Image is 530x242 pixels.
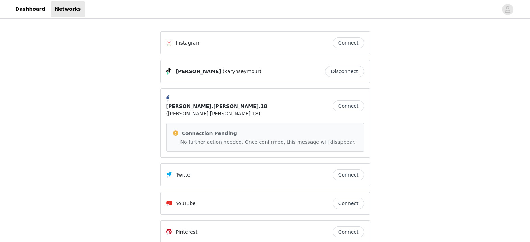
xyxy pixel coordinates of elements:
a: Networks [51,1,85,17]
button: Connect [333,37,364,48]
img: Instagram Icon [166,40,172,46]
span: [PERSON_NAME].[PERSON_NAME].18 [166,103,267,110]
p: Twitter [176,171,192,179]
p: No further action needed. Once confirmed, this message will disappear. [180,139,358,146]
span: ([PERSON_NAME].[PERSON_NAME].18) [166,110,260,117]
div: avatar [504,4,511,15]
p: YouTube [176,200,196,207]
button: Disconnect [325,66,364,77]
p: Pinterest [176,228,198,236]
p: Instagram [176,39,201,47]
span: Connection Pending [182,131,237,136]
span: (karynseymour) [223,68,261,75]
button: Connect [333,198,364,209]
a: Dashboard [11,1,49,17]
button: Connect [333,100,364,111]
span: [PERSON_NAME] [176,68,221,75]
button: Connect [333,226,364,237]
button: Connect [333,169,364,180]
